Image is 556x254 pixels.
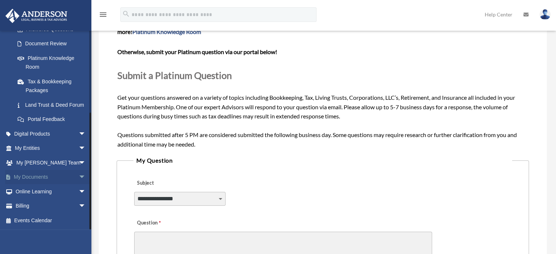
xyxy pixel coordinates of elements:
img: Anderson Advisors Platinum Portal [3,9,69,23]
span: arrow_drop_down [79,155,93,170]
a: Document Review [10,37,97,51]
legend: My Question [133,155,512,166]
a: Online Learningarrow_drop_down [5,184,97,199]
img: User Pic [540,9,551,20]
span: arrow_drop_down [79,141,93,156]
a: Digital Productsarrow_drop_down [5,126,97,141]
a: menu [99,13,107,19]
a: Land Trust & Deed Forum [10,98,97,112]
span: Chat with attorneys and tax advisors about your professional questions in regard to tax, law, ass... [117,19,491,35]
b: Otherwise, submit your Platinum question via our portal below! [117,48,277,55]
a: Platinum Knowledge Room [10,51,97,74]
label: Subject [134,178,204,189]
a: Events Calendar [5,213,97,228]
span: arrow_drop_down [79,126,93,141]
i: search [122,10,130,18]
a: My Entitiesarrow_drop_down [5,141,97,156]
span: arrow_drop_down [79,170,93,185]
a: My [PERSON_NAME] Teamarrow_drop_down [5,155,97,170]
label: Question [134,218,191,228]
a: Platinum Knowledge Room [132,28,201,35]
a: Tax & Bookkeeping Packages [10,74,97,98]
span: Get your questions answered on a variety of topics including Bookkeeping, Tax, Living Trusts, Cor... [117,19,528,148]
a: Portal Feedback [10,112,97,127]
a: Billingarrow_drop_down [5,199,97,213]
i: menu [99,10,107,19]
span: Submit a Platinum Question [117,70,232,81]
a: My Documentsarrow_drop_down [5,170,97,185]
span: arrow_drop_down [79,199,93,214]
span: arrow_drop_down [79,184,93,199]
